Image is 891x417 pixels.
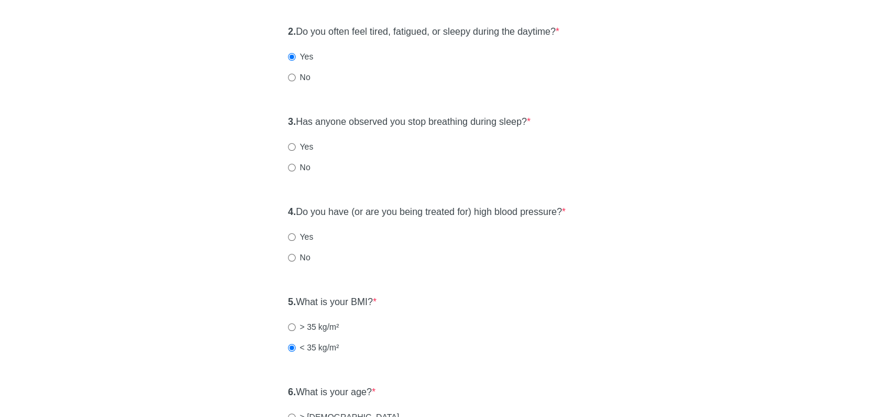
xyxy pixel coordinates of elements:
input: No [288,254,296,262]
input: < 35 kg/m² [288,344,296,352]
label: > 35 kg/m² [288,321,339,333]
label: Yes [288,231,313,243]
label: Yes [288,51,313,62]
label: Has anyone observed you stop breathing during sleep? [288,115,531,129]
strong: 3. [288,117,296,127]
strong: 6. [288,387,296,397]
label: What is your age? [288,386,376,399]
label: No [288,71,310,83]
strong: 2. [288,27,296,37]
input: Yes [288,143,296,151]
input: Yes [288,53,296,61]
input: No [288,164,296,171]
label: Yes [288,141,313,153]
label: No [288,251,310,263]
label: No [288,161,310,173]
input: Yes [288,233,296,241]
label: < 35 kg/m² [288,342,339,353]
label: What is your BMI? [288,296,376,309]
input: > 35 kg/m² [288,323,296,331]
strong: 5. [288,297,296,307]
label: Do you have (or are you being treated for) high blood pressure? [288,206,565,219]
input: No [288,74,296,81]
label: Do you often feel tired, fatigued, or sleepy during the daytime? [288,25,559,39]
strong: 4. [288,207,296,217]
